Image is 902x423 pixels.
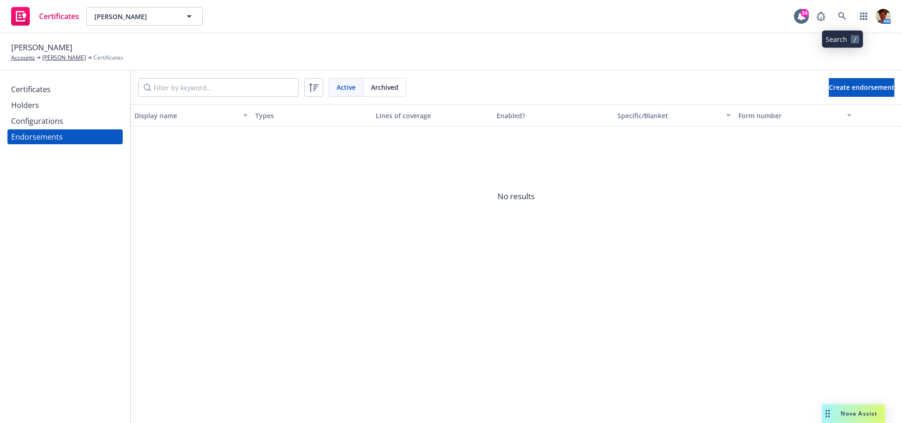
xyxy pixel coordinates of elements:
span: No results [131,127,902,266]
div: Specific/Blanket [617,111,721,121]
button: [PERSON_NAME] [86,7,203,26]
div: Enabled? [497,111,610,121]
a: Certificates [7,82,123,97]
a: Report a Bug [812,7,830,26]
button: Enabled? [493,104,614,127]
a: Endorsements [7,129,123,144]
div: Types [255,111,369,121]
button: Form number [735,104,856,127]
a: [PERSON_NAME] [42,54,86,62]
span: Active [337,82,356,92]
span: Archived [371,82,398,92]
span: [PERSON_NAME] [94,12,175,21]
span: Create endorsement [829,83,895,92]
div: Configurations [11,114,63,128]
div: 34 [801,9,809,17]
button: Lines of coverage [372,104,493,127]
div: Lines of coverage [376,111,490,121]
button: Specific/Blanket [614,104,735,127]
div: Form number [738,111,842,121]
button: Nova Assist [822,404,885,423]
div: Drag to move [822,404,834,423]
div: Endorsements [11,129,63,144]
a: Configurations [7,114,123,128]
a: Switch app [855,7,873,26]
input: Filter by keyword... [138,78,299,97]
span: Certificates [39,13,79,20]
button: Create endorsement [829,78,895,97]
span: Nova Assist [841,410,878,417]
img: photo [876,9,891,24]
a: Accounts [11,54,35,62]
span: [PERSON_NAME] [11,41,73,54]
a: Holders [7,98,123,113]
button: Types [252,104,372,127]
span: Certificates [93,54,123,62]
a: Search [833,7,852,26]
div: Certificates [11,82,51,97]
div: Display name [134,111,238,121]
a: Certificates [7,3,83,29]
div: Holders [11,98,39,113]
button: Display name [131,104,252,127]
